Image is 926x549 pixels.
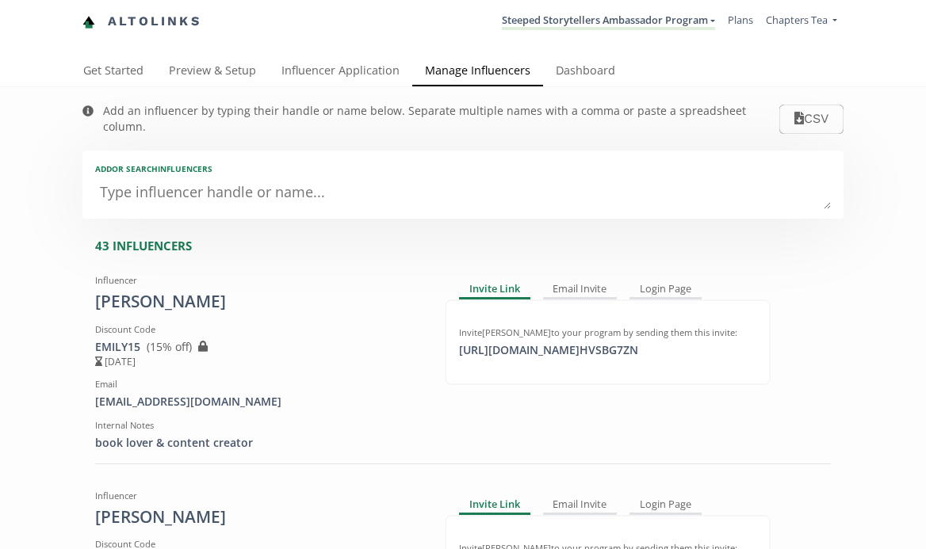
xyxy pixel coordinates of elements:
div: [PERSON_NAME] [95,505,421,529]
div: [URL][DOMAIN_NAME] HVSBG7ZN [450,342,648,358]
div: 43 INFLUENCERS [95,238,844,254]
a: Manage Influencers [412,56,543,88]
div: Invite Link [459,496,530,515]
a: Preview & Setup [156,56,269,88]
div: Invite [PERSON_NAME] to your program by sending them this invite: [459,326,756,339]
a: Plans [728,13,753,27]
a: EMILY15 [95,339,140,354]
a: Steeped Storytellers Ambassador Program [502,13,715,30]
img: favicon-32x32.png [82,16,95,29]
div: Email Invite [543,496,618,515]
div: Email [95,378,421,391]
div: Influencer [95,274,421,287]
div: Email Invite [543,280,618,299]
a: Influencer Application [269,56,412,88]
div: [PERSON_NAME] [95,290,421,314]
a: Dashboard [543,56,628,88]
button: CSV [779,105,844,134]
div: [EMAIL_ADDRESS][DOMAIN_NAME] [95,394,421,410]
a: Chapters Tea [766,13,837,31]
div: book lover & content creator [95,435,421,451]
span: Chapters Tea [766,13,828,27]
a: Altolinks [82,9,201,35]
div: Internal Notes [95,419,421,432]
div: Influencer [95,490,421,502]
div: Login Page [629,280,702,299]
div: Login Page [629,496,702,515]
a: Get Started [71,56,156,88]
div: Add an influencer by typing their handle or name below. Separate multiple names with a comma or p... [103,103,779,135]
span: ( 15 % off) [147,339,192,354]
span: [DATE] [95,355,136,368]
div: Discount Code [95,323,421,336]
div: Add or search INFLUENCERS [95,163,831,174]
div: Invite Link [459,280,530,299]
